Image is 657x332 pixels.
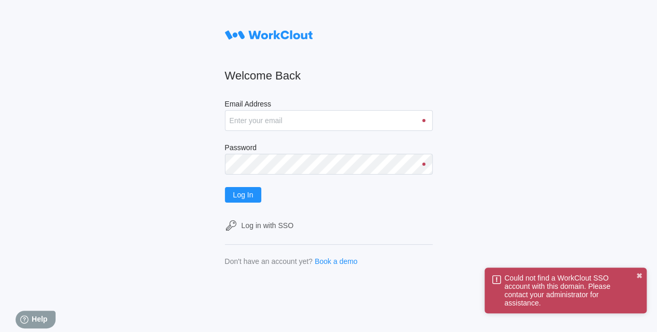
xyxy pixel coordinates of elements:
[225,187,262,203] button: Log In
[225,257,313,265] div: Don't have an account yet?
[636,272,642,280] button: close
[504,274,614,307] div: Could not find a WorkClout SSO account with this domain. Please contact your administrator for as...
[225,100,433,110] label: Email Address
[242,221,293,230] div: Log in with SSO
[225,219,433,232] a: Log in with SSO
[233,191,253,198] span: Log In
[225,143,433,154] label: Password
[315,257,358,265] a: Book a demo
[225,110,433,131] input: Enter your email
[225,69,433,83] h2: Welcome Back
